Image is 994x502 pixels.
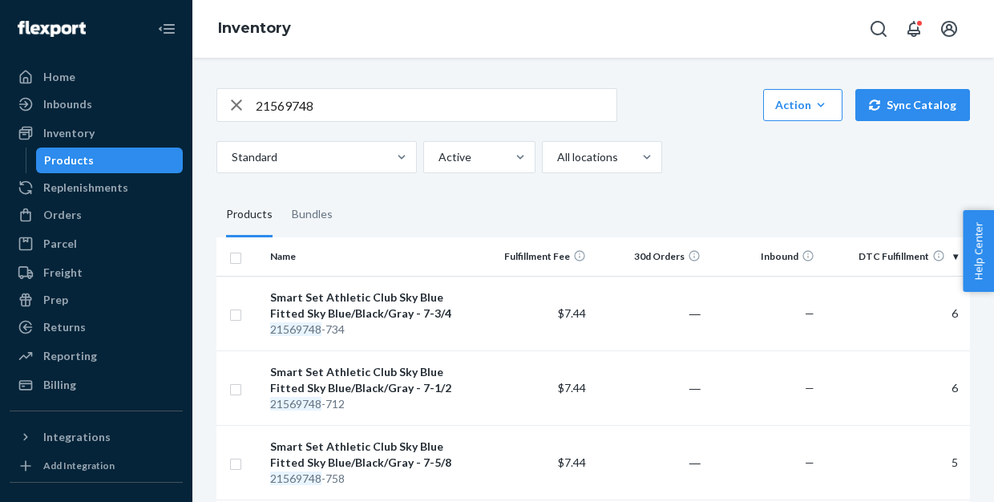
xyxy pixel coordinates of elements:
th: DTC Fulfillment [821,237,964,276]
th: Fulfillment Fee [479,237,593,276]
button: Open Search Box [863,13,895,45]
div: Bundles [292,192,333,237]
button: Help Center [963,210,994,292]
span: $7.44 [558,455,586,469]
div: Smart Set Athletic Club Sky Blue Fitted Sky Blue/Black/Gray - 7-5/8 [270,439,471,471]
span: $7.44 [558,306,586,320]
a: Inventory [218,19,291,37]
button: Open account menu [933,13,965,45]
div: Returns [43,319,86,335]
div: Integrations [43,429,111,445]
div: Smart Set Athletic Club Sky Blue Fitted Sky Blue/Black/Gray - 7-1/2 [270,364,471,396]
img: Flexport logo [18,21,86,37]
div: Inventory [43,125,95,141]
a: Parcel [10,231,183,257]
div: Orders [43,207,82,223]
a: Replenishments [10,175,183,200]
a: Prep [10,287,183,313]
input: Active [437,149,438,165]
button: Integrations [10,424,183,450]
a: Reporting [10,343,183,369]
a: Orders [10,202,183,228]
td: ― [592,350,707,425]
button: Open notifications [898,13,930,45]
button: Close Navigation [151,13,183,45]
div: Home [43,69,75,85]
input: Standard [230,149,232,165]
th: Name [264,237,478,276]
a: Home [10,64,183,90]
input: Search inventory by name or sku [256,89,616,121]
span: — [805,455,814,469]
span: $7.44 [558,381,586,395]
div: Smart Set Athletic Club Sky Blue Fitted Sky Blue/Black/Gray - 7-3/4 [270,289,471,322]
div: -712 [270,396,471,412]
em: 21569748 [270,397,321,411]
button: Action [763,89,842,121]
a: Returns [10,314,183,340]
td: 6 [821,276,964,350]
div: Action [775,97,830,113]
div: -758 [270,471,471,487]
a: Freight [10,260,183,285]
ol: breadcrumbs [205,6,304,52]
a: Billing [10,372,183,398]
div: Add Integration [43,459,115,472]
div: Billing [43,377,76,393]
span: — [805,381,814,395]
th: Inbound [707,237,822,276]
div: Prep [43,292,68,308]
div: Reporting [43,348,97,364]
div: Freight [43,265,83,281]
td: ― [592,425,707,500]
em: 21569748 [270,322,321,336]
div: Products [44,152,94,168]
div: Inbounds [43,96,92,112]
th: 30d Orders [592,237,707,276]
span: — [805,306,814,320]
input: All locations [556,149,557,165]
a: Inbounds [10,91,183,117]
td: 6 [821,350,964,425]
a: Products [36,148,184,173]
td: ― [592,276,707,350]
div: Products [226,192,273,237]
td: 5 [821,425,964,500]
button: Sync Catalog [855,89,970,121]
div: Replenishments [43,180,128,196]
a: Inventory [10,120,183,146]
a: Add Integration [10,456,183,476]
div: -734 [270,322,471,338]
em: 21569748 [270,472,321,485]
div: Parcel [43,236,77,252]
